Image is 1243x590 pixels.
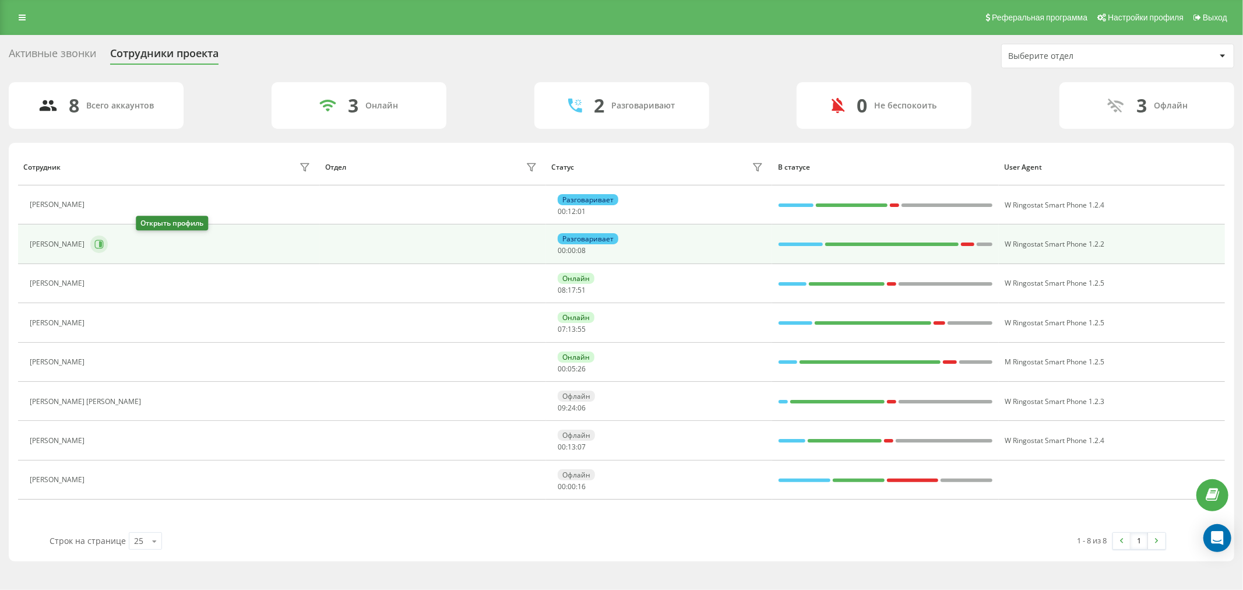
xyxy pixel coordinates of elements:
div: В статусе [778,163,993,171]
div: Офлайн [1154,101,1188,111]
span: 00 [558,245,566,255]
div: Офлайн [558,430,595,441]
span: 13 [568,442,576,452]
div: Онлайн [558,273,594,284]
span: 00 [568,245,576,255]
span: W Ringostat Smart Phone 1.2.3 [1005,396,1105,406]
span: 55 [578,324,586,334]
span: 08 [578,245,586,255]
div: : : [558,365,586,373]
span: 05 [568,364,576,374]
span: 00 [568,482,576,491]
span: 07 [578,442,586,452]
div: Статус [551,163,574,171]
span: W Ringostat Smart Phone 1.2.5 [1005,318,1105,328]
div: 1 - 8 из 8 [1077,535,1107,546]
span: M Ringostat Smart Phone 1.2.5 [1005,357,1105,367]
div: : : [558,325,586,333]
span: 13 [568,324,576,334]
span: Выход [1203,13,1227,22]
span: Строк на странице [50,535,126,546]
div: : : [558,286,586,294]
span: W Ringostat Smart Phone 1.2.4 [1005,200,1105,210]
span: 17 [568,285,576,295]
span: 00 [558,482,566,491]
div: Офлайн [558,391,595,402]
span: 00 [558,206,566,216]
div: Open Intercom Messenger [1203,524,1231,552]
span: W Ringostat Smart Phone 1.2.2 [1005,239,1105,249]
span: W Ringostat Smart Phone 1.2.4 [1005,436,1105,445]
span: 12 [568,206,576,216]
div: [PERSON_NAME] [30,279,87,287]
div: : : [558,483,586,491]
div: : : [558,443,586,451]
span: 09 [558,403,566,413]
div: [PERSON_NAME] [30,319,87,327]
div: Офлайн [558,469,595,480]
div: [PERSON_NAME] [PERSON_NAME] [30,398,144,406]
span: 00 [558,442,566,452]
span: 07 [558,324,566,334]
div: Онлайн [365,101,398,111]
span: 00 [558,364,566,374]
span: 08 [558,285,566,295]
div: Открыть профиль [136,216,208,231]
div: 2 [594,94,604,117]
div: [PERSON_NAME] [30,437,87,445]
div: 0 [857,94,867,117]
span: Реферальная программа [992,13,1087,22]
div: Разговаривает [558,233,618,244]
div: 25 [134,535,143,547]
span: Настройки профиля [1108,13,1184,22]
div: Онлайн [558,312,594,323]
div: Всего аккаунтов [87,101,154,111]
div: [PERSON_NAME] [30,240,87,248]
span: 24 [568,403,576,413]
div: Разговаривают [611,101,675,111]
span: 06 [578,403,586,413]
div: Выберите отдел [1008,51,1147,61]
a: 1 [1131,533,1148,549]
div: : : [558,247,586,255]
span: 01 [578,206,586,216]
div: Онлайн [558,352,594,363]
div: [PERSON_NAME] [30,358,87,366]
div: Сотрудник [23,163,61,171]
span: 26 [578,364,586,374]
div: Не беспокоить [874,101,936,111]
div: Сотрудники проекта [110,47,219,65]
div: : : [558,208,586,216]
div: 3 [348,94,358,117]
div: Разговаривает [558,194,618,205]
div: Активные звонки [9,47,96,65]
div: User Agent [1004,163,1219,171]
div: 3 [1137,94,1147,117]
div: [PERSON_NAME] [30,201,87,209]
div: Отдел [325,163,346,171]
span: W Ringostat Smart Phone 1.2.5 [1005,278,1105,288]
div: [PERSON_NAME] [30,476,87,484]
div: 8 [69,94,80,117]
span: 16 [578,482,586,491]
span: 51 [578,285,586,295]
div: : : [558,404,586,412]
